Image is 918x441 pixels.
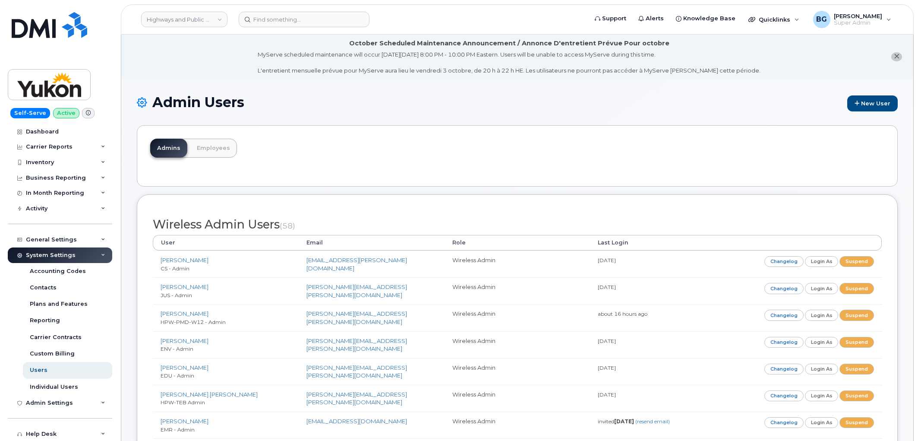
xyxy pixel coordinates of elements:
a: Login as [805,337,839,348]
a: Changelog [764,256,804,267]
h1: Admin Users [137,95,898,111]
a: [PERSON_NAME] [161,283,208,290]
a: Changelog [764,417,804,428]
h2: Wireless Admin Users [153,218,882,231]
a: [PERSON_NAME] [161,257,208,263]
a: [PERSON_NAME][EMAIL_ADDRESS][PERSON_NAME][DOMAIN_NAME] [306,364,407,379]
a: [PERSON_NAME][EMAIL_ADDRESS][PERSON_NAME][DOMAIN_NAME] [306,283,407,298]
td: Wireless Admin [445,251,590,277]
a: Suspend [839,256,874,267]
a: Employees [190,139,237,158]
td: Wireless Admin [445,304,590,331]
a: Changelog [764,337,804,348]
a: Admins [150,139,187,158]
a: [PERSON_NAME][EMAIL_ADDRESS][PERSON_NAME][DOMAIN_NAME] [306,391,407,406]
small: HPW-TEB Admin [161,399,205,406]
small: [DATE] [598,365,616,371]
a: Changelog [764,364,804,374]
th: Last Login [590,235,736,251]
a: [PERSON_NAME] [161,364,208,371]
a: Login as [805,256,839,267]
button: close notification [891,52,902,61]
a: Login as [805,364,839,374]
strong: [DATE] [614,418,634,425]
small: [DATE] [598,284,616,290]
a: Login as [805,390,839,401]
a: Changelog [764,310,804,320]
a: Suspend [839,310,874,320]
div: October Scheduled Maintenance Announcement / Annonce D'entretient Prévue Pour octobre [349,39,669,48]
small: [DATE] [598,338,616,344]
small: invited [598,418,670,425]
small: EDU - Admin [161,372,194,379]
td: Wireless Admin [445,385,590,412]
small: EMR - Admin [161,426,195,433]
th: User [153,235,299,251]
td: Wireless Admin [445,412,590,438]
div: MyServe scheduled maintenance will occur [DATE][DATE] 8:00 PM - 10:00 PM Eastern. Users will be u... [258,51,760,75]
a: [EMAIL_ADDRESS][DOMAIN_NAME] [306,418,407,425]
small: HPW-PMD-W12 - Admin [161,319,226,325]
a: [EMAIL_ADDRESS][PERSON_NAME][DOMAIN_NAME] [306,257,407,272]
a: [PERSON_NAME].[PERSON_NAME] [161,391,258,398]
a: Login as [805,310,839,320]
a: [PERSON_NAME] [161,310,208,317]
a: Suspend [839,337,874,348]
td: Wireless Admin [445,358,590,385]
small: JUS - Admin [161,292,192,298]
a: [PERSON_NAME] [161,337,208,344]
td: Wireless Admin [445,331,590,358]
small: [DATE] [598,257,616,263]
a: Login as [805,283,839,294]
a: [PERSON_NAME][EMAIL_ADDRESS][PERSON_NAME][DOMAIN_NAME] [306,310,407,325]
a: New User [847,95,898,111]
a: Suspend [839,417,874,428]
small: CS - Admin [161,265,189,272]
th: Role [445,235,590,251]
th: Email [299,235,445,251]
a: Login as [805,417,839,428]
a: [PERSON_NAME] [161,418,208,425]
a: Changelog [764,390,804,401]
a: Suspend [839,390,874,401]
small: [DATE] [598,391,616,398]
td: Wireless Admin [445,277,590,304]
a: [PERSON_NAME][EMAIL_ADDRESS][PERSON_NAME][DOMAIN_NAME] [306,337,407,352]
a: Changelog [764,283,804,294]
a: (resend email) [635,418,670,425]
small: about 16 hours ago [598,311,647,317]
small: ENV - Admin [161,346,193,352]
small: (58) [280,221,295,230]
a: Suspend [839,364,874,374]
a: Suspend [839,283,874,294]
